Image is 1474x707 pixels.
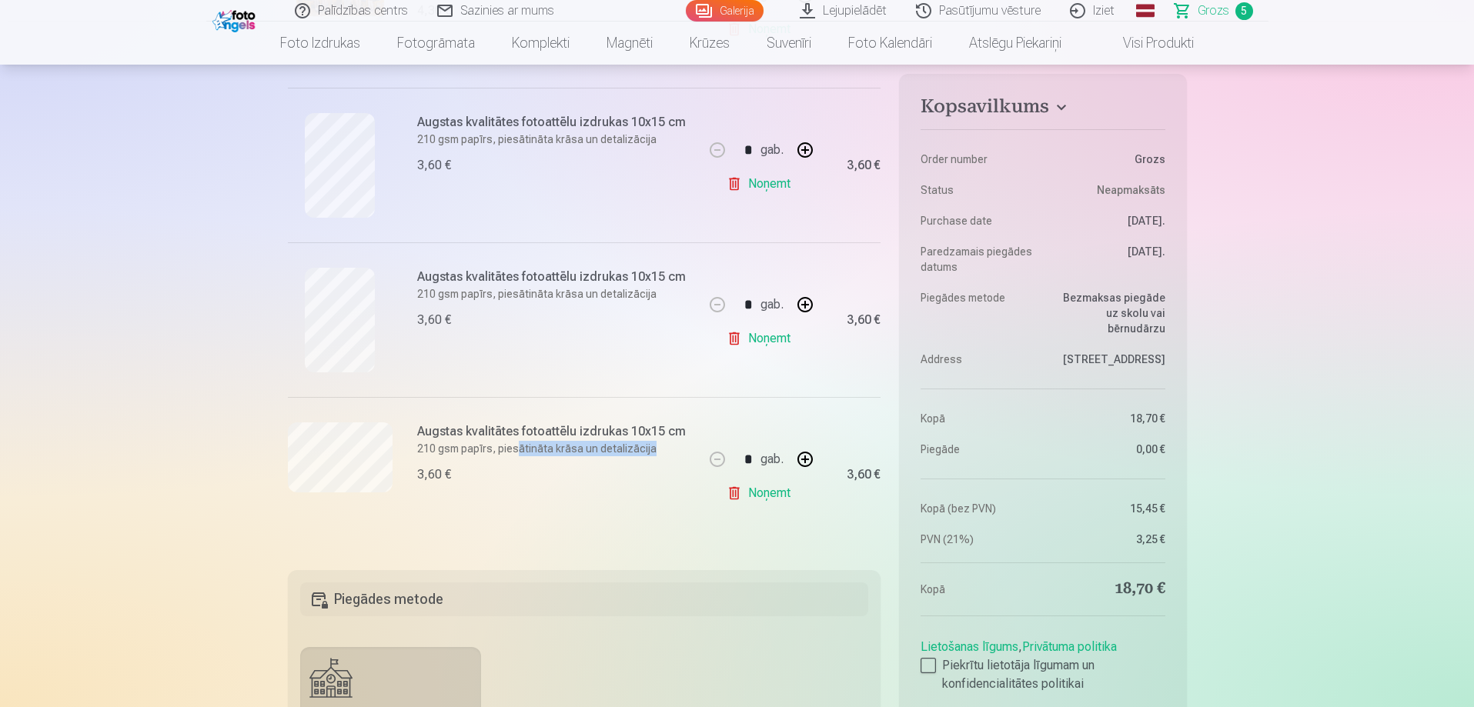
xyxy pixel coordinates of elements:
[760,286,784,323] div: gab.
[1051,244,1165,275] dd: [DATE].
[748,22,830,65] a: Suvenīri
[1051,532,1165,547] dd: 3,25 €
[1051,501,1165,516] dd: 15,45 €
[1051,579,1165,600] dd: 18,70 €
[417,132,695,147] p: 210 gsm papīrs, piesātināta krāsa un detalizācija
[417,268,695,286] h6: Augstas kvalitātes fotoattēlu izdrukas 10x15 cm
[1051,290,1165,336] dd: Bezmaksas piegāde uz skolu vai bērnudārzu
[921,290,1035,336] dt: Piegādes metode
[921,152,1035,167] dt: Order number
[1051,213,1165,228] dd: [DATE].
[262,22,379,65] a: Foto izdrukas
[921,95,1165,123] button: Kopsavilkums
[1051,442,1165,457] dd: 0,00 €
[951,22,1080,65] a: Atslēgu piekariņi
[921,182,1035,198] dt: Status
[847,161,881,170] div: 3,60 €
[417,156,451,175] div: 3,60 €
[921,632,1165,693] div: ,
[671,22,748,65] a: Krūzes
[921,352,1035,367] dt: Address
[760,132,784,168] div: gab.
[921,532,1035,547] dt: PVN (21%)
[1080,22,1212,65] a: Visi produkti
[493,22,588,65] a: Komplekti
[417,286,695,302] p: 210 gsm papīrs, piesātināta krāsa un detalizācija
[847,315,881,325] div: 3,60 €
[1051,352,1165,367] dd: [STREET_ADDRESS]
[417,441,695,456] p: 210 gsm papīrs, piesātināta krāsa un detalizācija
[1198,2,1229,20] span: Grozs
[921,411,1035,426] dt: Kopā
[921,579,1035,600] dt: Kopā
[1097,182,1165,198] span: Neapmaksāts
[727,168,797,199] a: Noņemt
[727,323,797,354] a: Noņemt
[379,22,493,65] a: Fotogrāmata
[1051,411,1165,426] dd: 18,70 €
[417,465,451,484] div: 3,60 €
[830,22,951,65] a: Foto kalendāri
[921,213,1035,228] dt: Purchase date
[300,582,869,616] h5: Piegādes metode
[588,22,671,65] a: Magnēti
[921,656,1165,693] label: Piekrītu lietotāja līgumam un konfidencialitātes politikai
[1022,639,1117,654] a: Privātuma politika
[1235,2,1253,20] span: 5
[727,478,797,509] a: Noņemt
[921,639,1018,654] a: Lietošanas līgums
[921,501,1035,516] dt: Kopā (bez PVN)
[921,442,1035,457] dt: Piegāde
[1051,152,1165,167] dd: Grozs
[760,441,784,478] div: gab.
[417,311,451,329] div: 3,60 €
[921,244,1035,275] dt: Paredzamais piegādes datums
[417,422,695,441] h6: Augstas kvalitātes fotoattēlu izdrukas 10x15 cm
[417,113,695,132] h6: Augstas kvalitātes fotoattēlu izdrukas 10x15 cm
[212,6,259,32] img: /fa1
[847,470,881,479] div: 3,60 €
